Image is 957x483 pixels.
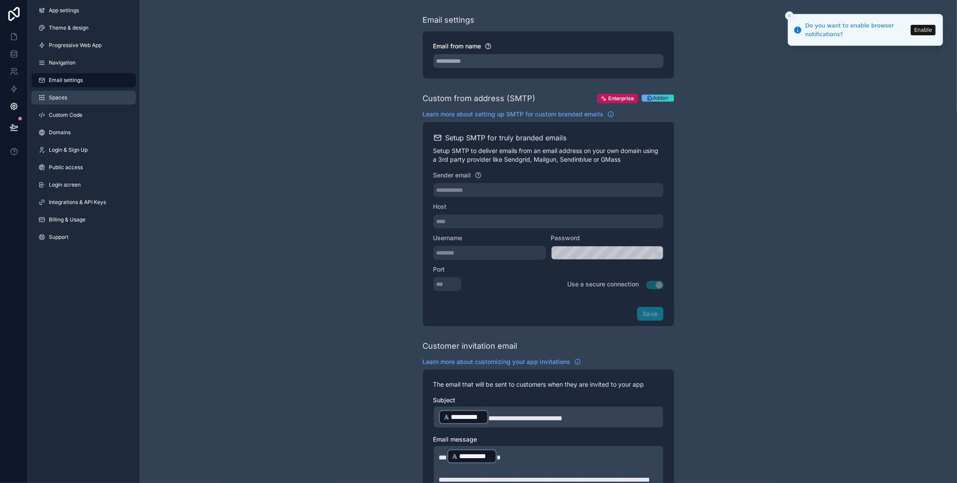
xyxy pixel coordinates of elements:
[433,171,471,179] span: Sender email
[31,56,136,70] a: Navigation
[31,143,136,157] a: Login & Sign Up
[49,59,75,66] span: Navigation
[805,21,908,38] div: Do you want to enable browser notifications?
[49,112,82,119] span: Custom Code
[642,93,674,104] a: Addon
[433,42,481,50] span: Email from name
[433,435,477,443] span: Email message
[423,340,518,352] div: Customer invitation email
[31,21,136,35] a: Theme & design
[31,160,136,174] a: Public access
[49,129,71,136] span: Domains
[31,213,136,227] a: Billing & Usage
[49,164,83,171] span: Public access
[609,95,634,102] span: Enterprise
[423,110,604,119] span: Learn more about setting up SMTP for custom branded emails
[31,38,136,52] a: Progressive Web App
[423,357,581,366] a: Learn more about customizing your app invitations
[31,195,136,209] a: Integrations & API Keys
[49,42,102,49] span: Progressive Web App
[49,7,79,14] span: App settings
[49,24,89,31] span: Theme & design
[31,230,136,244] a: Support
[423,357,571,366] span: Learn more about customizing your app invitations
[31,126,136,139] a: Domains
[423,14,475,26] div: Email settings
[433,234,463,241] span: Username
[433,203,447,210] span: Host
[423,110,614,119] a: Learn more about setting up SMTP for custom branded emails
[49,234,68,241] span: Support
[568,280,639,288] span: Use a secure connection
[433,380,664,389] p: The email that will be sent to customers when they are invited to your app
[31,178,136,192] a: Login screen
[49,77,83,84] span: Email settings
[911,25,936,35] button: Enable
[31,91,136,105] a: Spaces
[785,11,794,20] button: Close toast
[49,146,88,153] span: Login & Sign Up
[446,133,567,143] h2: Setup SMTP for truly branded emails
[31,3,136,17] a: App settings
[49,199,106,206] span: Integrations & API Keys
[423,92,536,105] div: Custom from address (SMTP)
[433,146,664,164] p: Setup SMTP to deliver emails from an email address on your own domain using a 3rd party provider ...
[551,234,580,241] span: Password
[49,181,81,188] span: Login screen
[433,396,456,404] span: Subject
[31,108,136,122] a: Custom Code
[31,73,136,87] a: Email settings
[433,265,445,273] span: Port
[49,94,67,101] span: Spaces
[653,95,669,102] span: Addon
[49,216,85,223] span: Billing & Usage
